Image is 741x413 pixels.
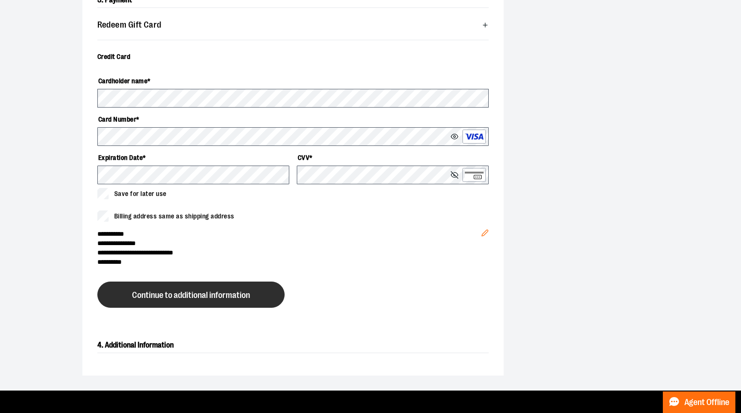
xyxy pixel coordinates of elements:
input: Save for later use [97,188,109,199]
input: Billing address same as shipping address [97,210,109,222]
span: Continue to additional information [132,291,250,300]
label: Card Number * [97,111,489,127]
label: CVV * [297,150,489,166]
h2: 4. Additional Information [97,338,489,353]
button: Agent Offline [663,391,735,413]
button: Edit [474,214,496,247]
button: Continue to additional information [97,282,285,308]
span: Redeem Gift Card [97,21,161,29]
button: Redeem Gift Card [97,15,489,34]
label: Cardholder name * [97,73,489,89]
label: Expiration Date * [97,150,289,166]
span: Agent Offline [684,398,729,407]
span: Save for later use [114,189,167,199]
span: Billing address same as shipping address [114,211,235,221]
span: Credit Card [97,53,131,60]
